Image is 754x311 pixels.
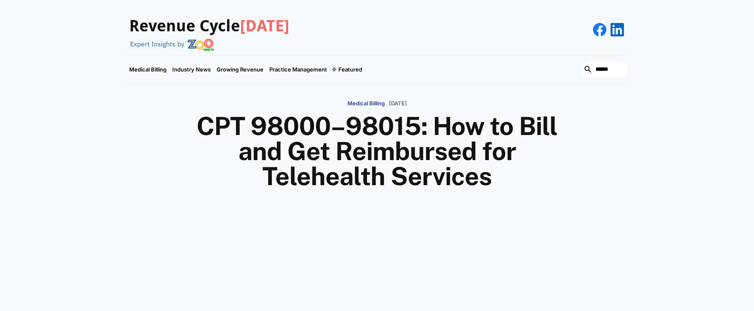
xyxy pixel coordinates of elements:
[126,8,289,51] a: Revenue Cycle[DATE]Expert Insights by
[266,56,330,83] a: Practice Management
[348,100,385,107] p: Medical Billing
[389,100,407,107] p: [DATE]
[176,114,578,189] h1: CPT 98000–98015: How to Bill and Get Reimbursed for Telehealth Services
[338,66,362,73] div: Featured
[240,17,289,35] span: [DATE]
[330,56,365,83] div: Featured
[126,56,169,83] a: Medical Billing
[130,40,184,48] div: Expert Insights by
[348,96,385,110] a: Medical Billing
[214,56,266,83] a: Growing Revenue
[169,56,214,83] a: Industry News
[129,17,289,36] h3: Revenue Cycle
